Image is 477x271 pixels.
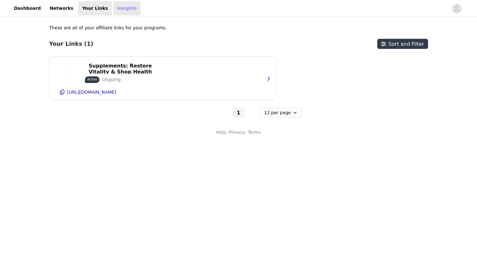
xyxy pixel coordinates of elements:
a: Terms [248,129,261,136]
button: Sort and Filter [377,39,428,49]
a: Your Links [78,1,112,15]
button: Ancestral Supplements: Restore Vitality & Shop Health Supplements [85,64,156,74]
img: Ancestral Supplements: Restore Vitality & Shop Health Supplements [56,61,81,86]
p: Active [87,77,97,82]
p: Ongoing [102,76,121,83]
a: Networks [46,1,77,15]
a: Help [216,129,226,136]
a: Insights [113,1,140,15]
button: Go to previous page [218,108,231,118]
p: [URL][DOMAIN_NAME] [67,90,116,95]
p: Ancestral Supplements: Restore Vitality & Shop Health Supplements [89,57,152,81]
a: Privacy [229,129,245,136]
h3: Your Links (1) [49,40,93,47]
p: These are all of your affiliate links for your programs. [49,25,167,31]
button: Go to next page [246,108,259,118]
button: [URL][DOMAIN_NAME] [56,87,270,97]
a: Dashboard [10,1,45,15]
div: avatar [454,3,460,14]
button: Go To Page 1 [232,108,245,118]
